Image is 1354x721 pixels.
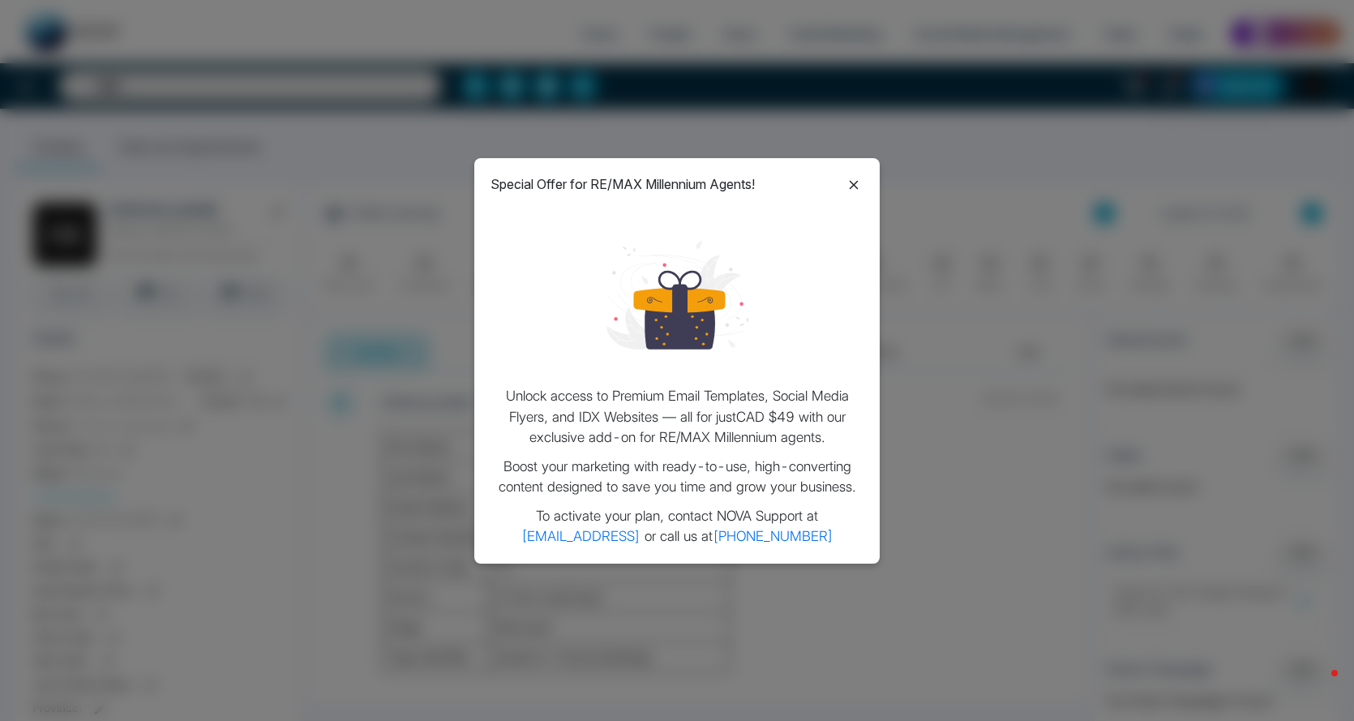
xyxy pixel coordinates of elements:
[491,506,863,547] p: To activate your plan, contact NOVA Support at or call us at
[491,457,863,498] p: Boost your marketing with ready-to-use, high-converting content designed to save you time and gro...
[491,174,755,194] p: Special Offer for RE/MAX Millennium Agents!
[606,224,748,366] img: loading
[713,528,833,544] a: [PHONE_NUMBER]
[491,386,863,448] p: Unlock access to Premium Email Templates, Social Media Flyers, and IDX Websites — all for just CA...
[1299,666,1338,705] iframe: Intercom live chat
[521,528,641,544] a: [EMAIL_ADDRESS]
